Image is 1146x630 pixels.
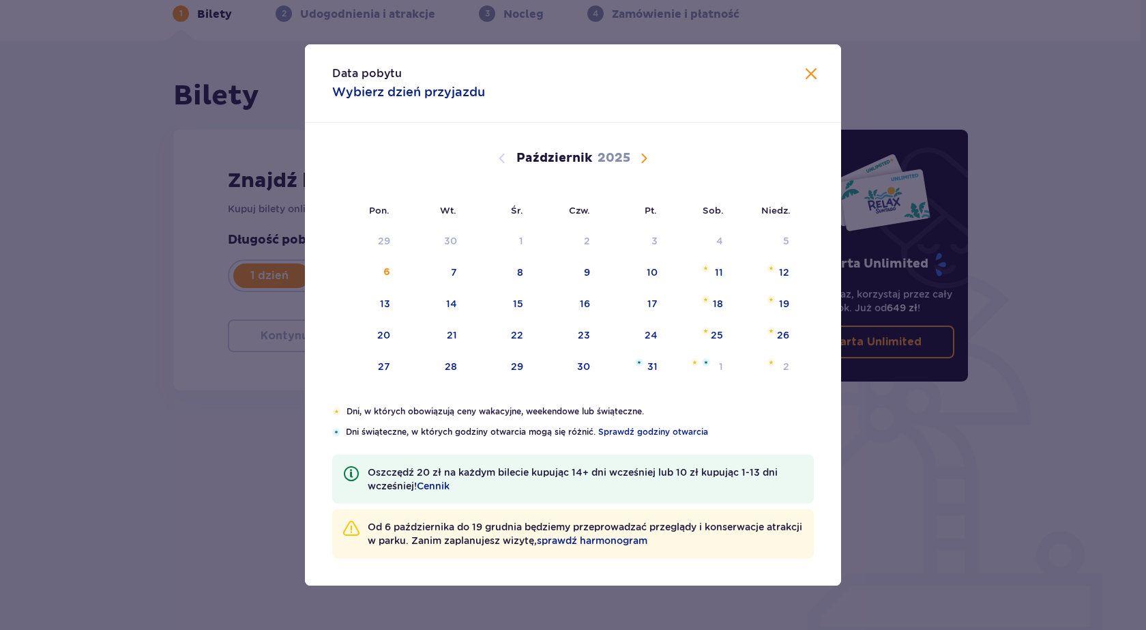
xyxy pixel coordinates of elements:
p: Dni, w których obowiązują ceny wakacyjne, weekendowe lub świąteczne. [347,405,814,418]
td: środa, 15 października 2025 [467,289,533,319]
td: piątek, 24 października 2025 [600,321,667,351]
td: środa, 8 października 2025 [467,258,533,288]
td: niedziela, 2 listopada 2025 [733,352,799,382]
div: 31 [647,360,658,373]
div: 18 [713,297,723,311]
div: 9 [584,266,590,279]
div: 2 [783,360,789,373]
div: 19 [779,297,789,311]
td: Data niedostępna. czwartek, 2 października 2025 [533,227,600,257]
td: sobota, 1 listopada 2025 [667,352,733,382]
td: czwartek, 30 października 2025 [533,352,600,382]
td: sobota, 18 października 2025 [667,289,733,319]
a: Cennik [417,479,450,493]
img: Pomarańczowa gwiazdka [701,327,710,335]
p: Oszczędź 20 zł na każdym bilecie kupując 14+ dni wcześniej lub 10 zł kupując 1-13 dni wcześniej! [368,466,803,493]
div: 11 [715,266,723,279]
div: 12 [779,266,789,279]
button: Następny miesiąc [636,150,652,167]
p: Październik [516,150,592,167]
div: 30 [444,234,457,248]
img: Pomarańczowa gwiazdka [690,358,699,367]
img: Pomarańczowa gwiazdka [701,296,710,304]
div: 17 [647,297,658,311]
div: 22 [511,328,523,342]
img: Pomarańczowa gwiazdka [767,358,776,367]
div: 2 [584,234,590,248]
small: Czw. [569,205,590,216]
td: Data niedostępna. sobota, 4 października 2025 [667,227,733,257]
td: środa, 22 października 2025 [467,321,533,351]
td: czwartek, 9 października 2025 [533,258,600,288]
td: Data niedostępna. piątek, 3 października 2025 [600,227,667,257]
p: Od 6 października do 19 grudnia będziemy przeprowadzać przeglądy i konserwacje atrakcji w parku. ... [368,520,803,547]
small: Pt. [645,205,657,216]
img: Niebieska gwiazdka [702,358,710,367]
td: Data niedostępna. poniedziałek, 29 września 2025 [332,227,400,257]
td: poniedziałek, 27 października 2025 [332,352,400,382]
td: Data niedostępna. niedziela, 5 października 2025 [733,227,799,257]
img: Pomarańczowa gwiazdka [332,407,341,416]
div: 24 [645,328,658,342]
div: 23 [578,328,590,342]
div: 4 [716,234,723,248]
small: Sob. [703,205,724,216]
td: czwartek, 23 października 2025 [533,321,600,351]
td: sobota, 11 października 2025 [667,258,733,288]
td: piątek, 31 października 2025 [600,352,667,382]
td: poniedziałek, 20 października 2025 [332,321,400,351]
img: Pomarańczowa gwiazdka [767,327,776,335]
td: wtorek, 21 października 2025 [400,321,467,351]
small: Śr. [511,205,523,216]
td: wtorek, 28 października 2025 [400,352,467,382]
p: Data pobytu [332,66,402,81]
div: 25 [711,328,723,342]
div: 20 [377,328,390,342]
button: Poprzedni miesiąc [494,150,510,167]
td: niedziela, 26 października 2025 [733,321,799,351]
div: 15 [513,297,523,311]
button: Zamknij [803,66,819,83]
div: 21 [447,328,457,342]
img: Niebieska gwiazdka [635,358,643,367]
img: Niebieska gwiazdka [332,428,340,436]
div: 30 [577,360,590,373]
td: Data niedostępna. wtorek, 30 września 2025 [400,227,467,257]
div: 26 [777,328,789,342]
div: 6 [383,266,390,279]
div: 14 [446,297,457,311]
td: środa, 29 października 2025 [467,352,533,382]
div: 10 [647,266,658,279]
img: Pomarańczowa gwiazdka [701,264,710,272]
td: Data niedostępna. środa, 1 października 2025 [467,227,533,257]
small: Niedz. [761,205,791,216]
img: Pomarańczowa gwiazdka [767,296,776,304]
img: Pomarańczowa gwiazdka [767,264,776,272]
p: 2025 [598,150,630,167]
td: poniedziałek, 6 października 2025 [332,258,400,288]
td: wtorek, 7 października 2025 [400,258,467,288]
a: sprawdź harmonogram [537,534,647,547]
div: 13 [380,297,390,311]
td: sobota, 25 października 2025 [667,321,733,351]
td: poniedziałek, 13 października 2025 [332,289,400,319]
td: piątek, 17 października 2025 [600,289,667,319]
div: 28 [445,360,457,373]
div: 29 [378,234,390,248]
a: Sprawdź godziny otwarcia [598,426,708,438]
td: czwartek, 16 października 2025 [533,289,600,319]
div: 27 [378,360,390,373]
td: piątek, 10 października 2025 [600,258,667,288]
td: wtorek, 14 października 2025 [400,289,467,319]
p: Dni świąteczne, w których godziny otwarcia mogą się różnić. [346,426,814,438]
div: 7 [451,266,457,279]
div: 29 [511,360,523,373]
div: 3 [651,234,658,248]
div: 8 [517,266,523,279]
div: 16 [580,297,590,311]
div: 1 [519,234,523,248]
p: Wybierz dzień przyjazdu [332,84,485,100]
